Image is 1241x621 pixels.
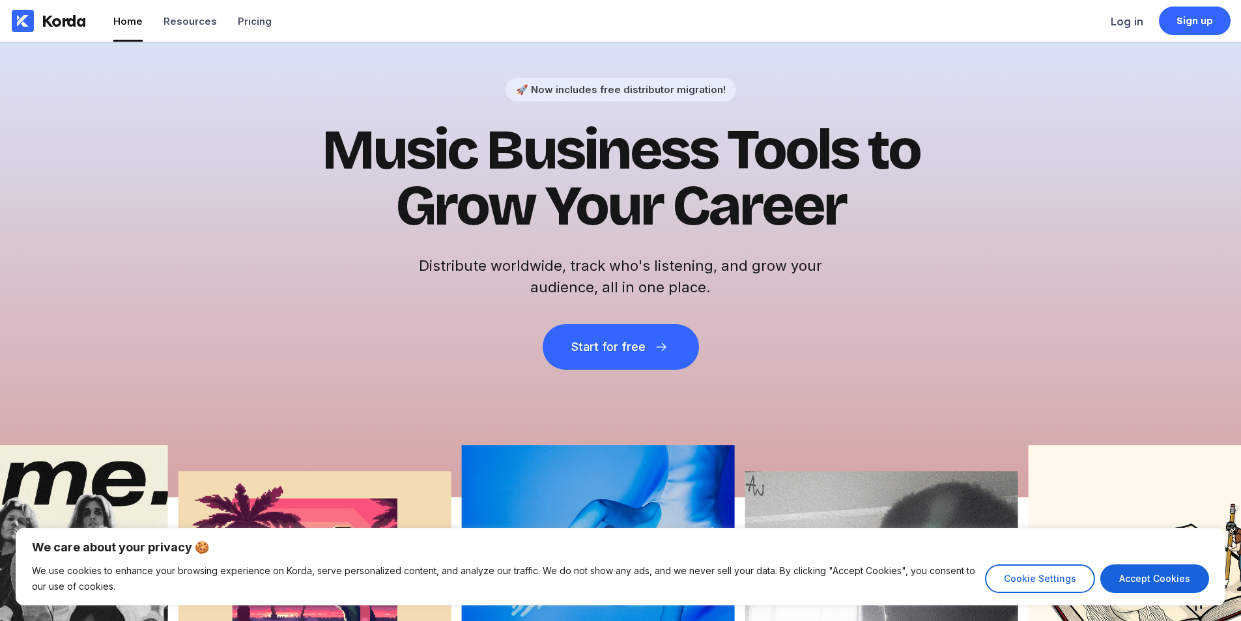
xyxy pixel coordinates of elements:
[42,11,86,31] div: Korda
[1111,15,1143,28] div: Log in
[1177,14,1214,27] div: Sign up
[516,83,726,96] div: 🚀 Now includes free distributor migration!
[985,564,1095,593] button: Cookie Settings
[571,340,646,353] div: Start for free
[1100,564,1209,593] button: Accept Cookies
[32,540,1209,555] p: We care about your privacy 🍪
[32,563,975,594] p: We use cookies to enhance your browsing experience on Korda, serve personalized content, and anal...
[543,324,699,370] button: Start for free
[164,15,217,27] div: Resources
[1159,7,1231,35] a: Sign up
[238,15,272,27] div: Pricing
[412,255,829,298] h2: Distribute worldwide, track who's listening, and grow your audience, all in one place.
[302,122,940,234] h1: Music Business Tools to Grow Your Career
[113,15,143,27] div: Home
